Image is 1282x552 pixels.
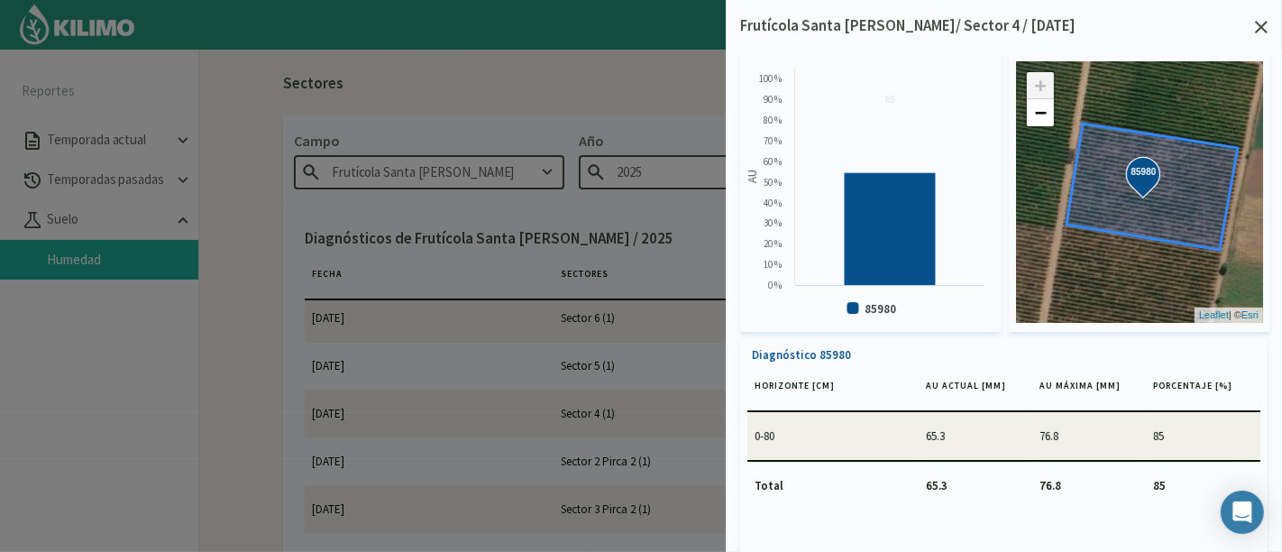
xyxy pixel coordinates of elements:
td: 85 [1147,413,1260,460]
p: Diagnóstico 85980 [752,346,1260,364]
text: 30 % [764,216,782,229]
text: 0 % [768,279,782,291]
text: 20 % [764,237,782,250]
td: 76.8 [1032,462,1146,509]
th: Horizonte [cm] [747,372,919,411]
a: Leaflet [1199,309,1229,320]
td: Total [747,462,919,509]
a: Zoom out [1027,99,1054,126]
td: 76.8 [1032,413,1146,460]
div: Open Intercom Messenger [1221,491,1264,534]
text: AU [745,170,760,183]
tspan: 85 [884,93,895,106]
text: 80 % [764,114,782,126]
text: 90 % [764,93,782,106]
text: 60 % [764,155,782,168]
a: Esri [1241,309,1259,320]
text: 10 % [764,258,782,271]
th: Porcentaje [%] [1147,372,1260,411]
text: 85980 [865,301,896,317]
td: 85 [1147,462,1260,509]
text: 40 % [764,197,782,209]
text: 50 % [764,176,782,189]
div: | © [1195,308,1263,323]
p: Frutícola Santa [PERSON_NAME]/ Sector 4 / [DATE] [740,14,1076,38]
div: 85980 [1140,170,1150,181]
th: AU actual [mm] [919,372,1032,411]
strong: 85980 [1131,165,1159,179]
text: 100 % [759,72,782,85]
td: 65.3 [919,413,1032,460]
td: 0-80 [747,413,919,460]
a: Zoom in [1027,72,1054,99]
text: 70 % [764,134,782,147]
th: AU máxima [mm] [1032,372,1146,411]
td: 65.3 [919,462,1032,509]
